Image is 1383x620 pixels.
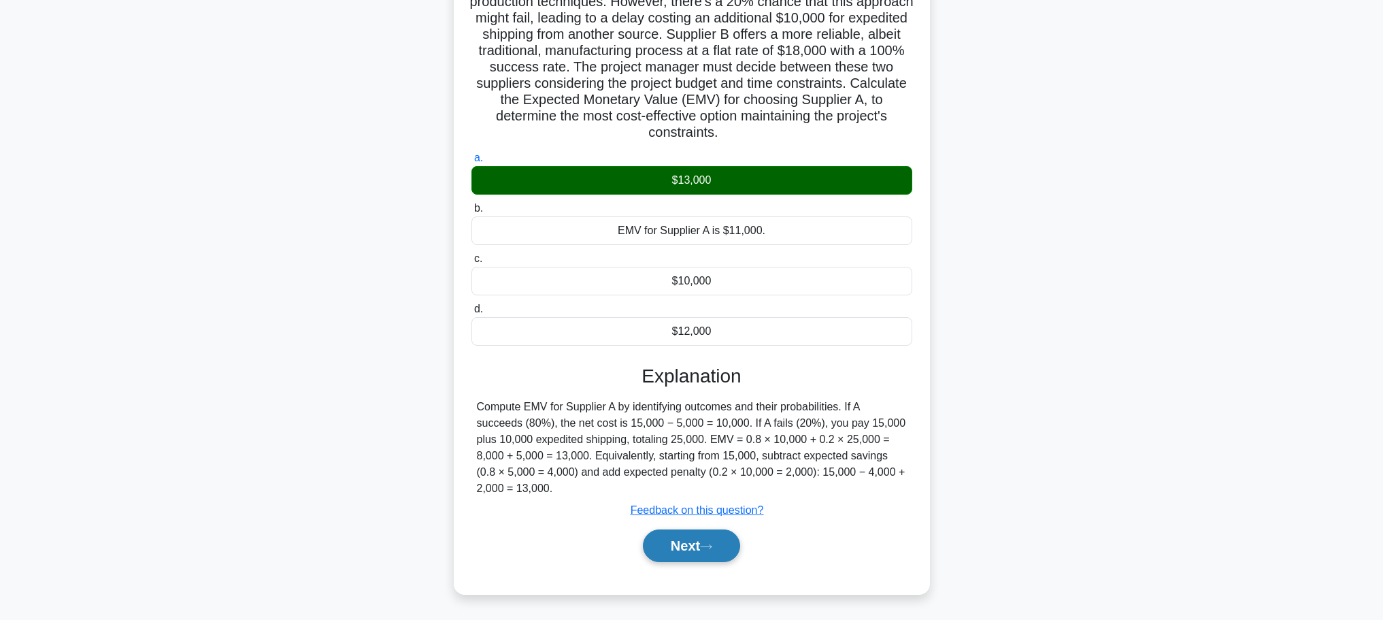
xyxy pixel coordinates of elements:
[471,166,912,195] div: $13,000
[471,317,912,346] div: $12,000
[477,399,907,497] div: Compute EMV for Supplier A by identifying outcomes and their probabilities. If A succeeds (80%), ...
[643,529,740,562] button: Next
[474,202,483,214] span: b.
[474,303,483,314] span: d.
[474,252,482,264] span: c.
[480,365,904,388] h3: Explanation
[471,216,912,245] div: EMV for Supplier A is $11,000.
[471,267,912,295] div: $10,000
[631,504,764,516] a: Feedback on this question?
[474,152,483,163] span: a.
